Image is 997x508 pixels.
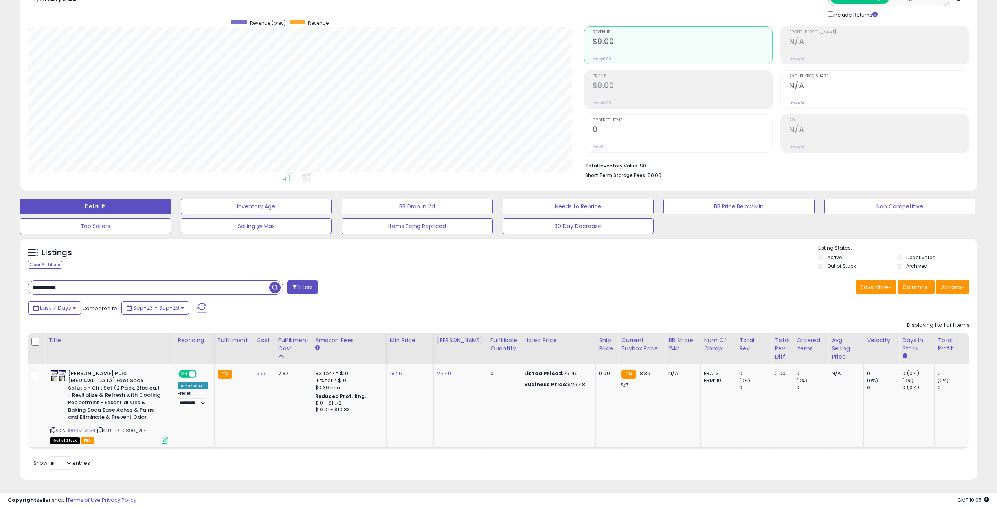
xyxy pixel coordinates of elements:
div: $10 - $11.72 [315,400,380,407]
div: 0.00 [599,370,612,377]
button: Needs to Reprice [503,199,654,214]
span: OFF [196,370,208,377]
small: Prev: N/A [789,101,804,105]
div: Repricing [178,336,211,344]
small: Prev: 0 [593,145,604,149]
button: Inventory Age [181,199,332,214]
button: Columns [898,280,935,294]
button: Items Being Repriced [342,218,493,234]
b: Short Term Storage Fees: [585,172,646,179]
button: Sep-23 - Sep-29 [121,301,189,315]
small: (0%) [796,377,807,384]
b: Total Inventory Value: [585,162,639,169]
label: Deactivated [906,254,936,261]
div: FBM: 10 [704,377,730,384]
div: Amazon Fees [315,336,383,344]
span: $0.00 [648,171,661,179]
div: Title [48,336,171,344]
button: BB Price Below Min [663,199,815,214]
label: Out of Stock [827,263,856,269]
div: 0 [739,384,771,391]
div: Fulfillable Quantity [490,336,518,353]
b: Listed Price: [524,370,560,377]
span: Revenue (prev) [250,20,286,26]
span: Show: entries [33,459,90,467]
h2: N/A [789,81,969,92]
small: Prev: N/A [789,57,804,61]
div: Displaying 1 to 1 of 1 items [907,322,969,329]
img: 519XZiyL2LL._SL40_.jpg [50,370,66,382]
h2: N/A [789,125,969,136]
div: Cost [256,336,272,344]
div: $10.01 - $10.83 [315,407,380,413]
div: 0 [796,384,828,391]
h2: $0.00 [593,81,773,92]
div: Min Price [390,336,430,344]
div: Num of Comp. [704,336,733,353]
div: seller snap | | [8,497,136,504]
span: Profit [PERSON_NAME] [789,30,969,35]
div: Fulfillment Cost [278,336,308,353]
b: [PERSON_NAME] Pure [MEDICAL_DATA] Foot Soak Solution Gift Set (2 Pack, 2lbs ea.) - Revitalize & R... [68,370,163,423]
button: Actions [936,280,969,294]
div: 8% for <= $10 [315,370,380,377]
div: Days In Stock [902,336,931,353]
div: Current Buybox Price [621,336,662,353]
button: BB Drop in 7d [342,199,493,214]
div: N/A [832,370,857,377]
div: Preset: [178,391,208,409]
div: Velocity [867,336,896,344]
button: Non Competitive [824,199,976,214]
span: Avg. Buybox Share [789,74,969,79]
span: | SKU: DRT10890_2PK [96,427,146,434]
span: Last 7 Days [40,304,71,312]
div: ASIN: [50,370,168,443]
div: [PERSON_NAME] [437,336,484,344]
div: 0 [867,370,899,377]
span: ON [179,370,189,377]
span: Columns [903,283,927,291]
b: Business Price: [524,381,567,388]
span: FBA [81,437,94,444]
div: 0.00 [775,370,787,377]
b: Reduced Prof. Rng. [315,393,367,399]
small: FBA [621,370,636,379]
span: 2025-10-7 10:05 GMT [957,496,989,504]
small: (0%) [938,377,949,384]
small: Amazon Fees. [315,344,320,352]
a: 6.96 [256,370,267,377]
div: Total Rev. Diff. [775,336,790,361]
small: Prev: N/A [789,145,804,149]
a: 18.25 [390,370,402,377]
div: 0 (0%) [902,370,934,377]
a: 26.49 [437,370,452,377]
strong: Copyright [8,496,37,504]
div: N/A [668,370,694,377]
div: Ordered Items [796,336,825,353]
div: 0 [938,370,969,377]
div: Clear All Filters [28,261,62,269]
div: Total Profit [938,336,966,353]
p: Listing States: [818,245,977,252]
h5: Listings [42,247,72,258]
span: 18.36 [638,370,651,377]
div: 7.32 [278,370,306,377]
div: $26.49 [524,370,589,377]
small: Prev: $0.00 [593,101,611,105]
small: Prev: $0.00 [593,57,611,61]
small: (0%) [739,377,750,384]
div: Listed Price [524,336,592,344]
a: Privacy Policy [102,496,136,504]
span: Revenue [593,30,773,35]
small: Days In Stock. [902,353,907,360]
button: Default [20,199,171,214]
h2: 0 [593,125,773,136]
h2: N/A [789,37,969,48]
span: Revenue [308,20,329,26]
div: 0 [739,370,771,377]
h2: $0.00 [593,37,773,48]
label: Active [827,254,842,261]
span: Ordered Items [593,118,773,123]
button: Filters [287,280,318,294]
span: Sep-23 - Sep-29 [133,304,179,312]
